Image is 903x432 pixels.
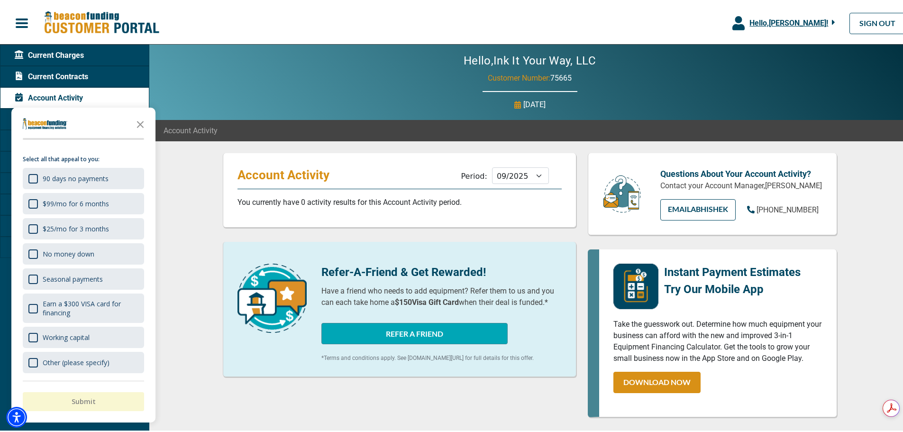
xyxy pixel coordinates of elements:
[395,296,459,305] b: $150 Visa Gift Card
[44,9,159,33] img: Beacon Funding Customer Portal Logo
[321,262,562,279] p: Refer-A-Friend & Get Rewarded!
[131,112,150,131] button: Close the survey
[43,273,103,282] div: Seasonal payments
[321,352,562,360] p: *Terms and conditions apply. See [DOMAIN_NAME][URL] for full details for this offer.
[43,248,94,257] div: No money down
[23,267,144,288] div: Seasonal payments
[660,178,822,190] p: Contact your Account Manager, [PERSON_NAME]
[15,48,84,59] span: Current Charges
[23,292,144,321] div: Earn a $300 VISA card for financing
[660,197,736,219] a: EMAILAbhishek
[43,356,109,365] div: Other (please specify)
[23,153,144,162] p: Select all that appeal to you:
[43,331,90,340] div: Working capital
[23,116,67,128] img: Company logo
[43,197,109,206] div: $99/mo for 6 months
[237,262,307,331] img: refer-a-friend-icon.png
[747,202,819,214] a: [PHONE_NUMBER]
[613,262,658,307] img: mobile-app-logo.png
[43,222,109,231] div: $25/mo for 3 months
[757,203,819,212] span: [PHONE_NUMBER]
[237,195,562,206] p: You currently have 0 activity results for this Account Activity period.
[6,405,27,426] div: Accessibility Menu
[613,317,822,362] p: Take the guesswork out. Determine how much equipment your business can afford with the new and im...
[23,350,144,371] div: Other (please specify)
[11,106,155,421] div: Survey
[435,52,624,66] h2: Hello, Ink It Your Way, LLC
[23,390,144,409] button: Submit
[23,325,144,346] div: Working capital
[613,370,701,391] a: DOWNLOAD NOW
[23,191,144,212] div: $99/mo for 6 months
[23,216,144,238] div: $25/mo for 3 months
[321,284,562,306] p: Have a friend who needs to add equipment? Refer them to us and you can each take home a when thei...
[601,173,643,212] img: customer-service.png
[550,72,572,81] span: 75665
[43,297,138,315] div: Earn a $300 VISA card for financing
[23,166,144,187] div: 90 days no payments
[660,165,822,178] p: Questions About Your Account Activity?
[15,91,83,102] span: Account Activity
[461,170,487,179] label: Period:
[749,17,828,26] span: Hello, [PERSON_NAME] !
[164,123,218,135] span: Account Activity
[43,172,109,181] div: 90 days no payments
[237,165,338,181] p: Account Activity
[15,69,88,81] span: Current Contracts
[664,262,801,279] p: Instant Payment Estimates
[664,279,801,296] p: Try Our Mobile App
[23,241,144,263] div: No money down
[523,97,546,109] p: [DATE]
[321,321,508,342] button: REFER A FRIEND
[488,72,550,81] span: Customer Number:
